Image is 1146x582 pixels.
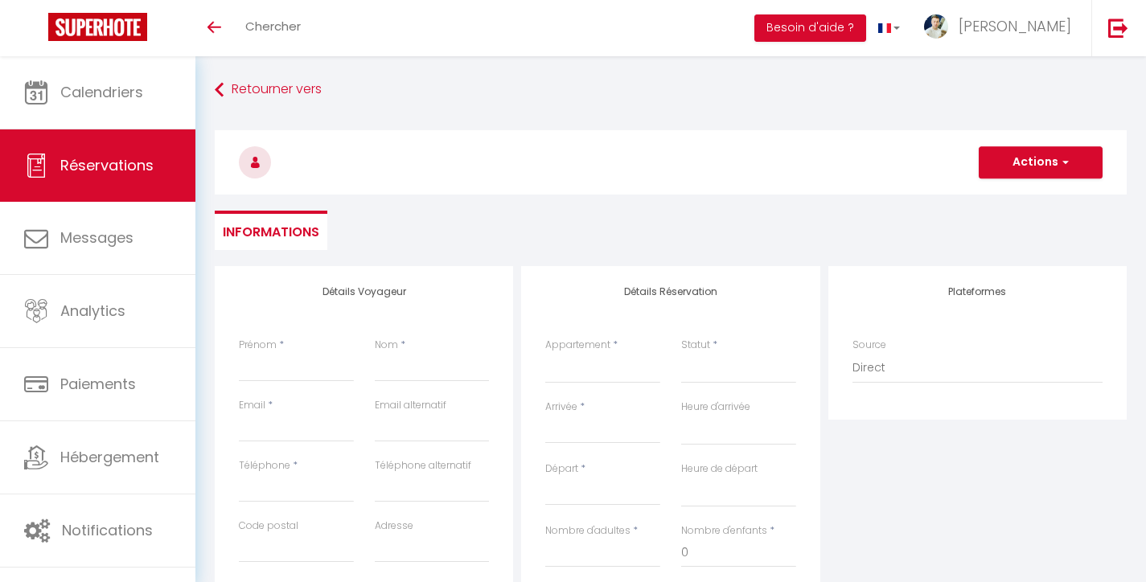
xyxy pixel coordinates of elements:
span: Chercher [245,18,301,35]
img: ... [924,14,948,39]
label: Source [852,338,886,353]
label: Téléphone alternatif [375,458,471,473]
label: Code postal [239,518,298,534]
label: Prénom [239,338,277,353]
label: Nombre d'adultes [545,523,631,539]
span: Messages [60,227,133,248]
label: Email [239,398,265,413]
h4: Détails Voyageur [239,286,489,297]
a: Retourner vers [215,76,1127,105]
label: Statut [681,338,710,353]
label: Appartement [545,338,610,353]
span: Analytics [60,301,125,321]
span: Paiements [60,374,136,394]
label: Heure d'arrivée [681,400,750,415]
label: Départ [545,461,578,477]
span: Réservations [60,155,154,175]
button: Besoin d'aide ? [754,14,866,42]
img: Super Booking [48,13,147,41]
span: Notifications [62,520,153,540]
h4: Détails Réservation [545,286,795,297]
label: Nombre d'enfants [681,523,767,539]
li: Informations [215,211,327,250]
span: Hébergement [60,447,159,467]
h4: Plateformes [852,286,1103,297]
label: Arrivée [545,400,577,415]
label: Heure de départ [681,461,758,477]
label: Nom [375,338,398,353]
button: Actions [979,146,1103,178]
span: [PERSON_NAME] [959,16,1071,36]
label: Adresse [375,518,413,534]
label: Téléphone [239,458,290,473]
span: Calendriers [60,82,143,102]
img: logout [1108,18,1128,38]
label: Email alternatif [375,398,446,413]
